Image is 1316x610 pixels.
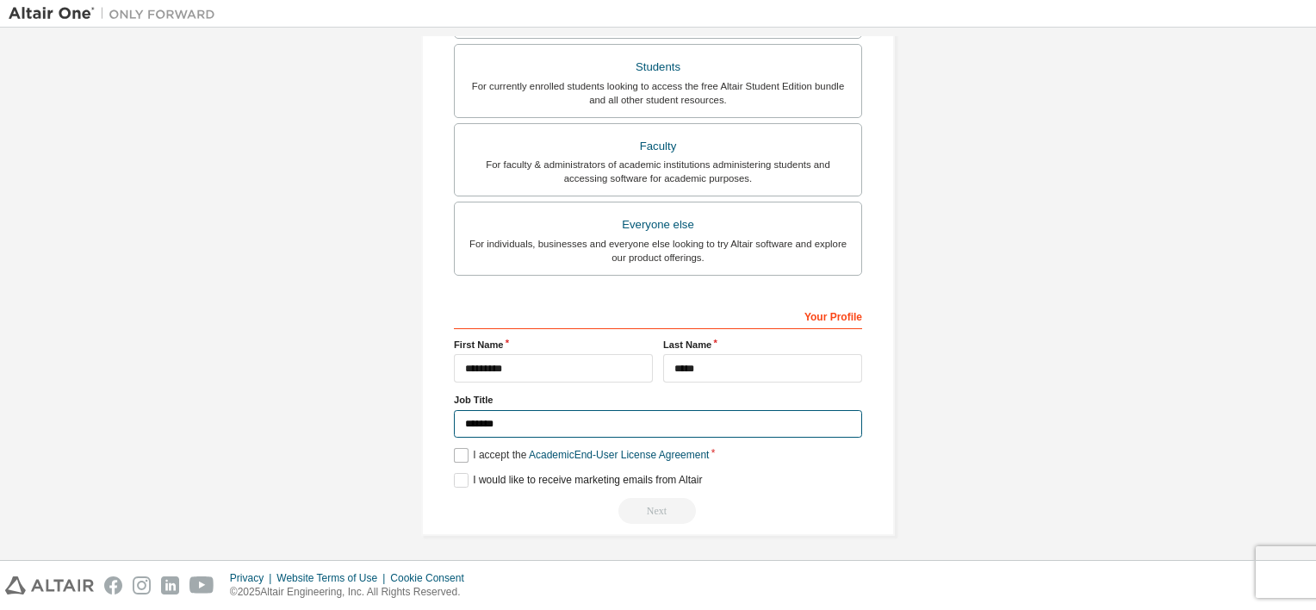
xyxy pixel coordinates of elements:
a: Academic End-User License Agreement [529,449,709,461]
div: For faculty & administrators of academic institutions administering students and accessing softwa... [465,158,851,185]
div: Privacy [230,571,276,585]
label: Last Name [663,338,862,352]
img: youtube.svg [189,576,214,594]
label: First Name [454,338,653,352]
div: Read and acccept EULA to continue [454,498,862,524]
div: For individuals, businesses and everyone else looking to try Altair software and explore our prod... [465,237,851,265]
img: facebook.svg [104,576,122,594]
p: © 2025 Altair Engineering, Inc. All Rights Reserved. [230,585,475,600]
div: Cookie Consent [390,571,474,585]
div: Your Profile [454,302,862,329]
div: Everyone else [465,213,851,237]
div: Students [465,55,851,79]
label: I would like to receive marketing emails from Altair [454,473,702,488]
img: Altair One [9,5,224,22]
img: instagram.svg [133,576,151,594]
img: linkedin.svg [161,576,179,594]
img: altair_logo.svg [5,576,94,594]
label: I accept the [454,448,709,463]
div: For currently enrolled students looking to access the free Altair Student Edition bundle and all ... [465,79,851,107]
div: Faculty [465,134,851,159]
label: Job Title [454,393,862,407]
div: Website Terms of Use [276,571,390,585]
